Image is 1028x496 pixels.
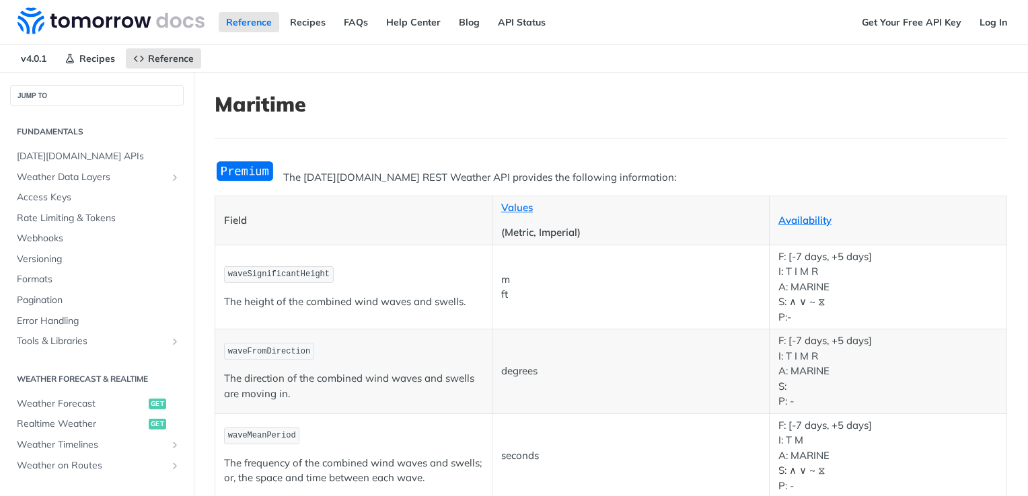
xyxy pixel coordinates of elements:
a: Pagination [10,290,184,311]
span: Weather on Routes [17,459,166,472]
img: Tomorrow.io Weather API Docs [17,7,205,34]
span: [DATE][DOMAIN_NAME] APIs [17,150,180,163]
a: Values [501,201,533,214]
span: Reference [148,52,194,65]
p: F: [-7 days, +5 days] I: T I M R A: MARINE S: ∧ ∨ ~ ⧖ P:- [778,249,998,325]
a: Help Center [379,12,448,32]
span: Pagination [17,294,180,307]
span: Recipes [79,52,115,65]
a: Versioning [10,249,184,270]
a: Weather Data LayersShow subpages for Weather Data Layers [10,167,184,188]
p: F: [-7 days, +5 days] I: T I M R A: MARINE S: P: - [778,333,998,409]
a: Weather Forecastget [10,394,184,414]
a: Tools & LibrariesShow subpages for Tools & Libraries [10,331,184,352]
button: Show subpages for Weather Timelines [170,440,180,450]
a: Formats [10,270,184,290]
p: (Metric, Imperial) [501,225,760,241]
p: The height of the combined wind waves and swells. [224,294,483,310]
a: Weather TimelinesShow subpages for Weather Timelines [10,435,184,455]
a: FAQs [336,12,375,32]
a: Webhooks [10,229,184,249]
span: Weather Forecast [17,397,145,411]
a: Error Handling [10,311,184,331]
code: waveSignificantHeight [224,266,334,283]
a: Recipes [283,12,333,32]
span: Tools & Libraries [17,335,166,348]
a: Weather on RoutesShow subpages for Weather on Routes [10,456,184,476]
button: Show subpages for Weather on Routes [170,460,180,471]
span: v4.0.1 [13,48,54,69]
span: Webhooks [17,232,180,245]
p: The [DATE][DOMAIN_NAME] REST Weather API provides the following information: [215,170,1007,185]
a: [DATE][DOMAIN_NAME] APIs [10,147,184,167]
a: Log In [972,12,1015,32]
span: Error Handling [17,315,180,328]
a: Reference [126,48,201,69]
span: get [149,399,166,409]
span: Formats [17,273,180,286]
p: Field [224,213,483,229]
button: JUMP TO [10,85,184,106]
a: Reference [219,12,279,32]
code: waveFromDirection [224,343,314,360]
a: Rate Limiting & Tokens [10,208,184,229]
a: Blog [451,12,487,32]
a: Realtime Weatherget [10,414,184,434]
button: Show subpages for Tools & Libraries [170,336,180,347]
span: get [149,419,166,429]
h1: Maritime [215,92,1007,116]
a: Availability [778,214,832,226]
span: Access Keys [17,191,180,204]
span: Weather Data Layers [17,171,166,184]
p: The direction of the combined wind waves and swells are moving in. [224,371,483,401]
span: Weather Timelines [17,438,166,452]
a: Access Keys [10,188,184,208]
a: Get Your Free API Key [854,12,969,32]
span: Versioning [17,253,180,266]
code: waveMeanPeriod [224,427,299,444]
p: seconds [501,448,760,464]
p: The frequency of the combined wind waves and swells; or, the space and time between each wave. [224,456,483,486]
span: Realtime Weather [17,417,145,431]
p: F: [-7 days, +5 days] I: T M A: MARINE S: ∧ ∨ ~ ⧖ P: - [778,418,998,494]
p: m ft [501,272,760,302]
button: Show subpages for Weather Data Layers [170,172,180,183]
span: Rate Limiting & Tokens [17,212,180,225]
h2: Weather Forecast & realtime [10,373,184,385]
p: degrees [501,364,760,379]
h2: Fundamentals [10,126,184,138]
a: Recipes [57,48,122,69]
a: API Status [490,12,553,32]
